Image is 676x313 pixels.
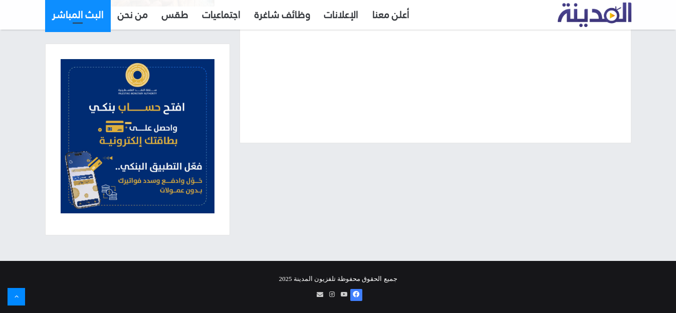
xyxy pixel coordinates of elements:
[45,271,631,287] div: جميع الحقوق محفوظة تلفزيون المدينة 2025
[558,3,631,27] img: تلفزيون المدينة
[558,3,631,28] a: تلفزيون المدينة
